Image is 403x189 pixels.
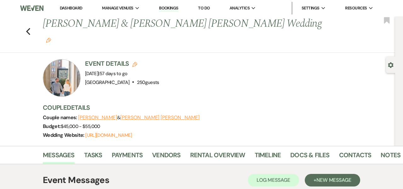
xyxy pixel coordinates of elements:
[43,103,389,112] h3: Couple Details
[46,37,51,43] button: Edit
[85,59,159,68] h3: Event Details
[137,79,159,86] span: 250 guests
[99,70,128,77] span: 57 days to go
[388,62,394,68] button: Open lead details
[61,123,100,130] span: $45,000 - $55,000
[339,150,372,164] a: Contacts
[78,115,117,120] button: [PERSON_NAME]
[85,132,132,138] a: [URL][DOMAIN_NAME]
[43,16,322,46] h1: [PERSON_NAME] & [PERSON_NAME] [PERSON_NAME] Wedding
[98,70,127,77] span: |
[257,177,290,183] span: Log Message
[255,150,281,164] a: Timeline
[43,150,75,164] a: Messages
[43,174,109,187] h1: Event Messages
[305,174,360,186] button: +New Message
[102,5,133,11] span: Manage Venues
[43,132,85,138] span: Wedding Website:
[112,150,143,164] a: Payments
[20,2,43,15] img: Weven Logo
[290,150,329,164] a: Docs & Files
[316,177,351,183] span: New Message
[78,114,200,121] span: &
[248,174,299,186] button: Log Message
[345,5,367,11] span: Resources
[381,150,400,164] a: Notes
[85,70,127,77] span: [DATE]
[43,123,61,130] span: Budget:
[159,5,179,11] a: Bookings
[190,150,245,164] a: Rental Overview
[230,5,250,11] span: Analytics
[43,114,78,121] span: Couple names:
[84,150,102,164] a: Tasks
[60,5,82,11] a: Dashboard
[152,150,180,164] a: Vendors
[198,5,210,11] a: To Do
[120,115,200,120] button: [PERSON_NAME] [PERSON_NAME]
[302,5,320,11] span: Settings
[85,79,129,86] span: [GEOGRAPHIC_DATA]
